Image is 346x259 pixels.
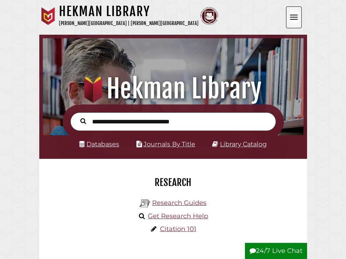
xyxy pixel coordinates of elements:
a: Journals By Title [144,140,195,148]
button: Open the menu [286,6,302,28]
button: Search [77,116,90,125]
img: Hekman Library Logo [140,198,150,209]
h1: Hekman Library [48,73,298,104]
a: Databases [79,140,119,148]
a: Get Research Help [148,212,208,220]
h2: Research [45,176,302,189]
i: Search [80,118,86,124]
a: Research Guides [152,199,206,207]
p: [PERSON_NAME][GEOGRAPHIC_DATA] | [PERSON_NAME][GEOGRAPHIC_DATA] [59,19,199,28]
img: Calvin University [39,7,57,25]
a: Citation 101 [160,225,196,233]
h1: Hekman Library [59,4,199,19]
img: Calvin Theological Seminary [200,7,218,25]
a: Library Catalog [220,140,267,148]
